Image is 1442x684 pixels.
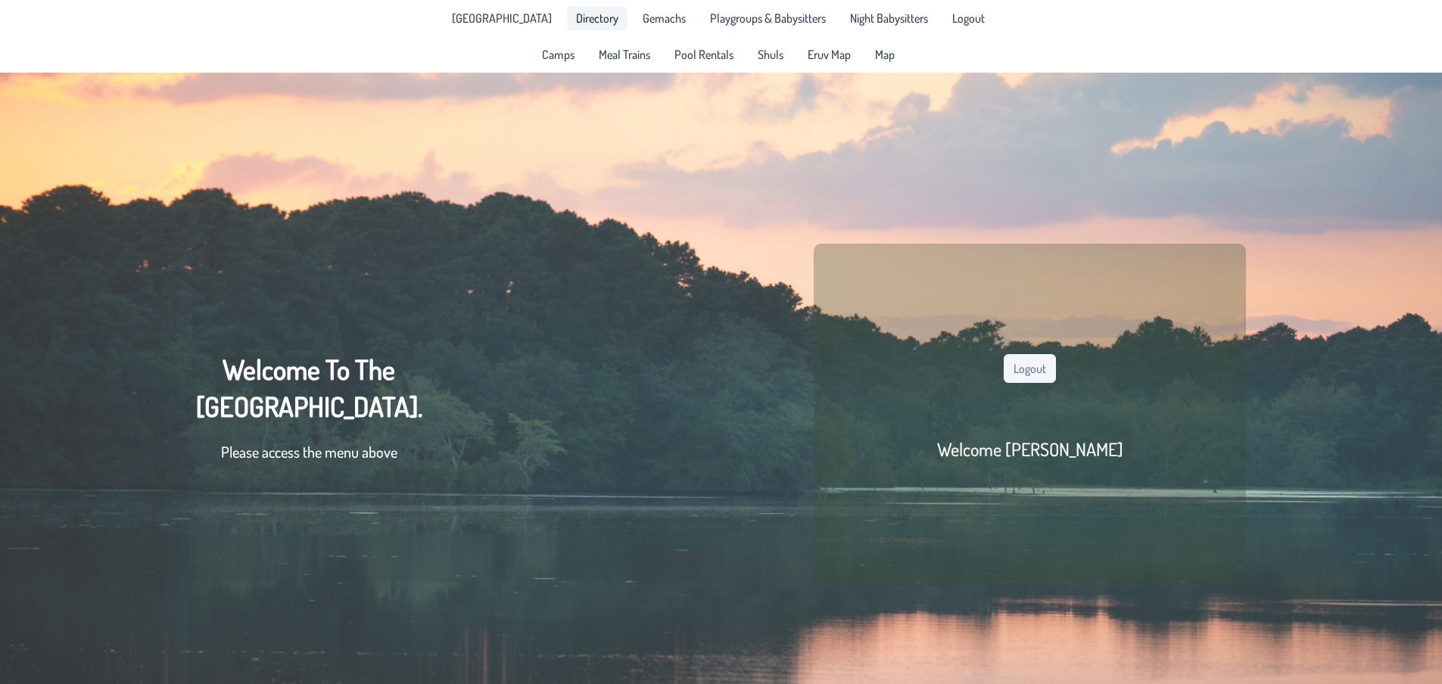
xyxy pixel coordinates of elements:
[567,6,628,30] a: Directory
[937,437,1123,461] h2: Welcome [PERSON_NAME]
[799,42,860,67] a: Eruv Map
[634,6,695,30] a: Gemachs
[665,42,743,67] a: Pool Rentals
[533,42,584,67] a: Camps
[758,48,783,61] span: Shuls
[542,48,575,61] span: Camps
[943,6,994,30] li: Logout
[452,12,552,24] span: [GEOGRAPHIC_DATA]
[749,42,793,67] a: Shuls
[443,6,561,30] li: Pine Lake Park
[643,12,686,24] span: Gemachs
[952,12,985,24] span: Logout
[808,48,851,61] span: Eruv Map
[1004,354,1056,383] button: Logout
[850,12,928,24] span: Night Babysitters
[576,12,618,24] span: Directory
[196,351,422,478] div: Welcome To The [GEOGRAPHIC_DATA].
[701,6,835,30] a: Playgroups & Babysitters
[710,12,826,24] span: Playgroups & Babysitters
[590,42,659,67] a: Meal Trains
[443,6,561,30] a: [GEOGRAPHIC_DATA]
[674,48,733,61] span: Pool Rentals
[866,42,904,67] a: Map
[875,48,895,61] span: Map
[599,48,650,61] span: Meal Trains
[841,6,937,30] a: Night Babysitters
[196,440,422,463] p: Please access the menu above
